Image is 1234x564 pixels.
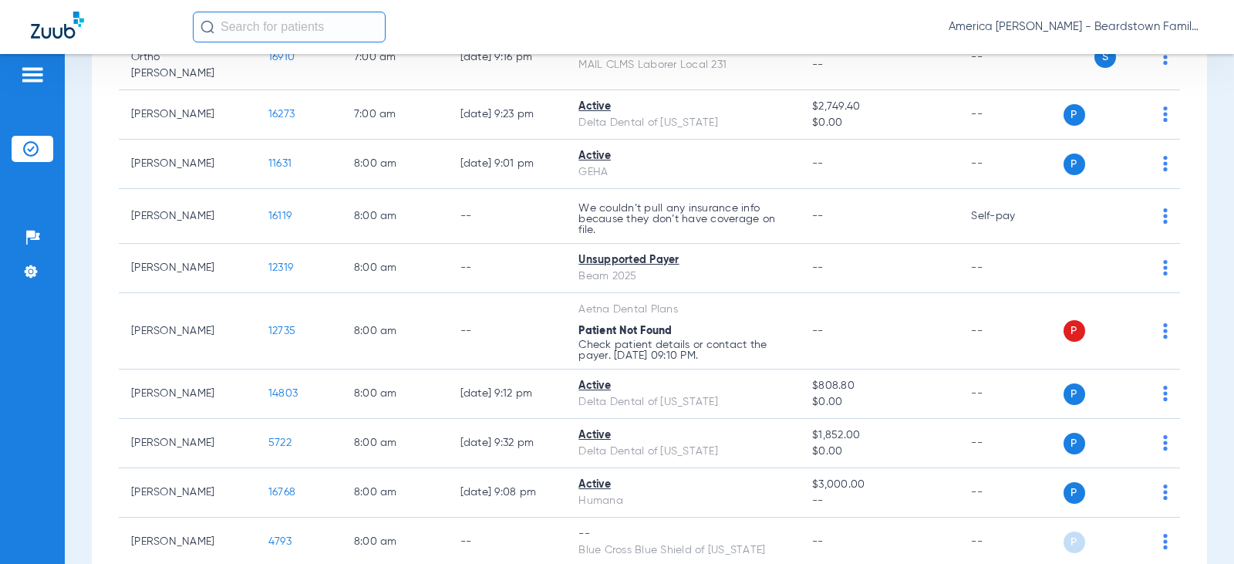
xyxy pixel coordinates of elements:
td: [PERSON_NAME] [119,419,256,468]
img: group-dot-blue.svg [1163,106,1168,122]
td: [PERSON_NAME] Ortho [PERSON_NAME] [119,25,256,90]
img: group-dot-blue.svg [1163,435,1168,451]
span: Patient Not Found [578,326,672,336]
span: $808.80 [812,378,946,394]
td: -- [959,293,1063,370]
div: Delta Dental of [US_STATE] [578,444,787,460]
span: America [PERSON_NAME] - Beardstown Family Dental [949,19,1203,35]
span: 16273 [268,109,295,120]
td: -- [959,90,1063,140]
span: -- [812,326,824,336]
img: hamburger-icon [20,66,45,84]
div: Delta Dental of [US_STATE] [578,115,787,131]
span: -- [812,211,824,221]
span: P [1064,433,1085,454]
div: Active [578,378,787,394]
span: $0.00 [812,115,946,131]
img: group-dot-blue.svg [1163,208,1168,224]
input: Search for patients [193,12,386,42]
td: 8:00 AM [342,419,448,468]
span: $0.00 [812,444,946,460]
img: group-dot-blue.svg [1163,323,1168,339]
img: group-dot-blue.svg [1163,260,1168,275]
td: [DATE] 9:23 PM [448,90,567,140]
td: [PERSON_NAME] [119,140,256,189]
img: group-dot-blue.svg [1163,49,1168,65]
td: 8:00 AM [342,293,448,370]
span: P [1064,154,1085,175]
td: -- [959,370,1063,419]
td: -- [448,293,567,370]
span: 14803 [268,388,298,399]
span: 16119 [268,211,292,221]
div: MAIL CLMS Laborer Local 231 [578,57,787,73]
span: 11631 [268,158,292,169]
td: [DATE] 9:32 PM [448,419,567,468]
td: -- [959,25,1063,90]
div: Delta Dental of [US_STATE] [578,394,787,410]
td: 8:00 AM [342,189,448,244]
td: -- [959,468,1063,518]
td: [PERSON_NAME] [119,189,256,244]
p: We couldn’t pull any insurance info because they don’t have coverage on file. [578,203,787,235]
div: Beam 2025 [578,268,787,285]
span: -- [812,158,824,169]
td: 8:00 AM [342,468,448,518]
span: P [1064,532,1085,553]
span: 4793 [268,536,292,547]
span: $1,852.00 [812,427,946,444]
td: -- [959,244,1063,293]
td: -- [448,244,567,293]
td: 7:00 AM [342,25,448,90]
td: [PERSON_NAME] [119,468,256,518]
td: -- [959,419,1063,468]
span: -- [812,536,824,547]
span: $0.00 [812,394,946,410]
img: group-dot-blue.svg [1163,156,1168,171]
span: P [1064,383,1085,405]
span: -- [812,262,824,273]
td: 7:00 AM [342,90,448,140]
img: Zuub Logo [31,12,84,39]
span: 5722 [268,437,292,448]
p: Check patient details or contact the payer. [DATE] 09:10 PM. [578,339,787,361]
div: Active [578,427,787,444]
div: Humana [578,493,787,509]
span: P [1064,320,1085,342]
td: [PERSON_NAME] [119,90,256,140]
td: 8:00 AM [342,370,448,419]
div: Active [578,148,787,164]
td: [DATE] 9:08 PM [448,468,567,518]
img: Search Icon [201,20,214,34]
div: Unsupported Payer [578,252,787,268]
span: 12319 [268,262,293,273]
span: $3,000.00 [812,477,946,493]
td: -- [448,189,567,244]
td: [PERSON_NAME] [119,293,256,370]
img: group-dot-blue.svg [1163,534,1168,549]
span: -- [812,493,946,509]
td: Self-pay [959,189,1063,244]
img: group-dot-blue.svg [1163,386,1168,401]
div: GEHA [578,164,787,181]
img: group-dot-blue.svg [1163,485,1168,500]
td: 8:00 AM [342,140,448,189]
div: Active [578,99,787,115]
span: 16768 [268,487,295,498]
span: P [1064,482,1085,504]
span: 16910 [268,52,295,62]
td: 8:00 AM [342,244,448,293]
td: [PERSON_NAME] [119,244,256,293]
td: [DATE] 9:01 PM [448,140,567,189]
span: S [1094,46,1116,68]
td: [PERSON_NAME] [119,370,256,419]
span: -- [812,57,946,73]
td: [DATE] 9:12 PM [448,370,567,419]
span: P [1064,104,1085,126]
div: Blue Cross Blue Shield of [US_STATE] [578,542,787,559]
div: Active [578,477,787,493]
td: -- [959,140,1063,189]
td: [DATE] 9:16 PM [448,25,567,90]
span: 12735 [268,326,295,336]
span: $2,749.40 [812,99,946,115]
